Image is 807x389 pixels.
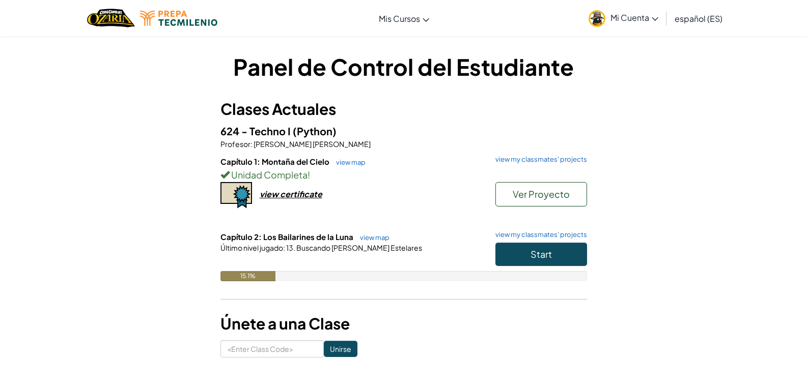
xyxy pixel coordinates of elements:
span: Start [531,248,552,260]
h3: Clases Actuales [220,98,587,121]
a: view map [355,233,389,242]
span: ! [308,169,310,181]
a: view map [331,158,366,166]
a: view my classmates' projects [490,156,587,163]
a: Ozaria by CodeCombat logo [87,8,134,28]
h1: Panel de Control del Estudiante [220,51,587,82]
button: Start [495,243,587,266]
span: [PERSON_NAME] [PERSON_NAME] [253,139,371,148]
span: español (ES) [675,13,722,24]
img: avatar [589,10,605,27]
button: Ver Proyecto [495,182,587,206]
span: Profesor [220,139,251,148]
span: : [251,139,253,148]
a: view certificate [220,189,322,199]
img: certificate-icon.png [220,182,252,208]
span: Buscando [PERSON_NAME] Estelares [295,243,422,252]
span: 624 - Techno I [220,125,293,137]
span: Mi Cuenta [610,12,658,23]
span: : [283,243,285,252]
span: (Python) [293,125,337,137]
span: Último nivel jugado [220,243,283,252]
div: 15.1% [220,271,276,281]
span: Capítulo 1: Montaña del Cielo [220,157,331,166]
img: Tecmilenio logo [140,11,217,26]
input: Unirse [324,341,357,357]
a: view my classmates' projects [490,231,587,238]
span: Capítulo 2: Los Bailarines de la Luna [220,232,355,242]
input: <Enter Class Code> [220,340,324,357]
span: Ver Proyecto [513,188,570,200]
a: español (ES) [670,5,728,32]
div: view certificate [260,189,322,199]
span: Mis Cursos [379,13,420,24]
img: Home [87,8,134,28]
span: 13. [285,243,295,252]
a: Mi Cuenta [583,2,663,34]
h3: Únete a una Clase [220,312,587,335]
a: Mis Cursos [374,5,434,32]
span: Unidad Completa [230,169,308,181]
